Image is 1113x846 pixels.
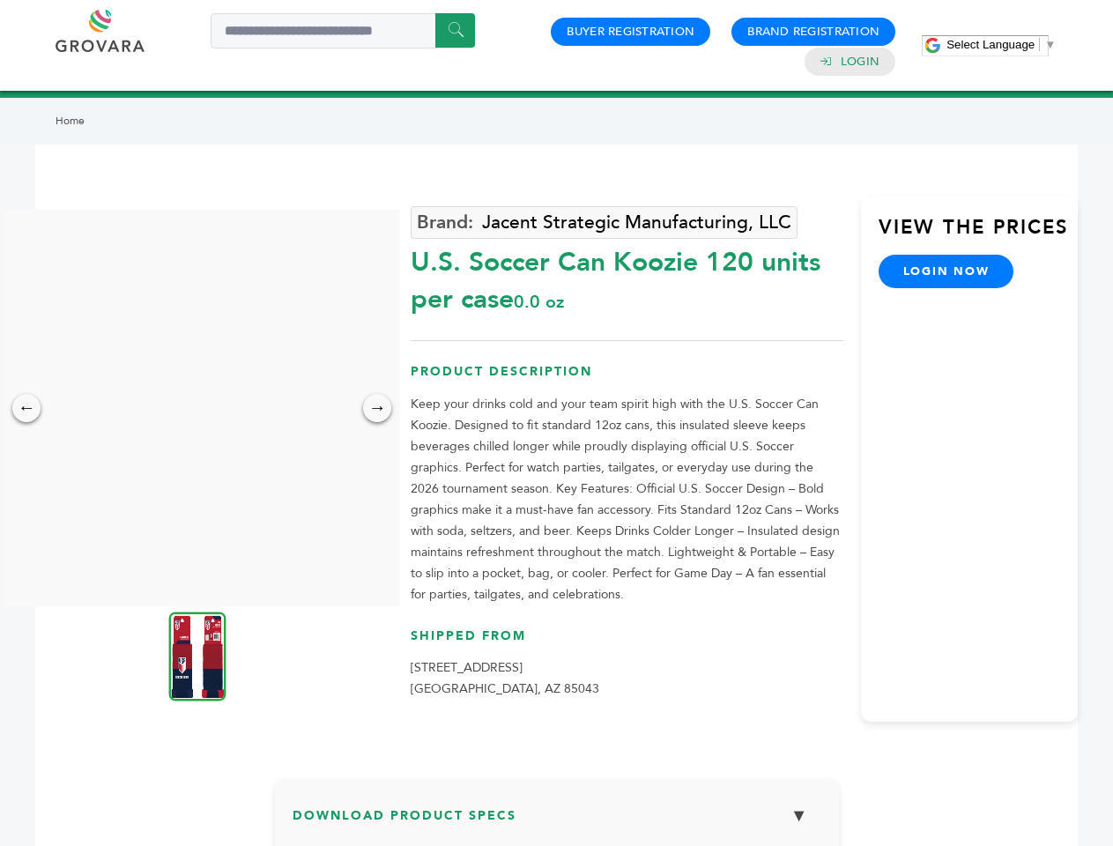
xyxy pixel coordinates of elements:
p: [STREET_ADDRESS] [GEOGRAPHIC_DATA], AZ 85043 [411,657,843,700]
a: Login [841,54,879,70]
div: → [363,394,391,422]
h3: Shipped From [411,627,843,658]
h3: Product Description [411,363,843,394]
div: ← [12,394,41,422]
input: Search a product or brand... [211,13,475,48]
span: 0.0 oz [514,290,564,314]
a: Jacent Strategic Manufacturing, LLC [411,206,798,239]
img: U.S. Soccer Can Koozie 120 units per case 0.0 oz [169,612,226,701]
a: Buyer Registration [567,24,694,40]
a: Brand Registration [747,24,879,40]
span: ▼ [1044,38,1056,51]
p: Keep your drinks cold and your team spirit high with the U.S. Soccer Can Koozie. Designed to fit ... [411,394,843,605]
a: login now [879,255,1014,288]
a: Home [56,114,85,128]
span: Select Language [946,38,1035,51]
div: U.S. Soccer Can Koozie 120 units per case [411,235,843,318]
h3: View the Prices [879,214,1078,255]
button: ▼ [777,797,821,835]
a: Select Language​ [946,38,1056,51]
